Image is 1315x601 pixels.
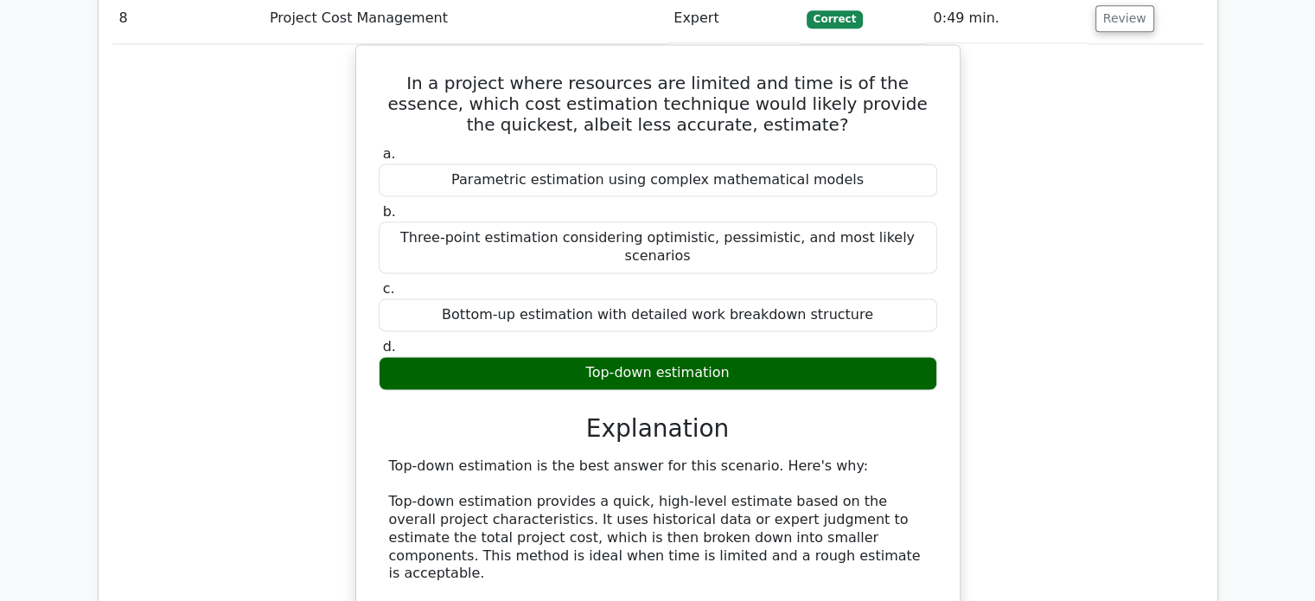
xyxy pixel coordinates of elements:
button: Review [1095,5,1154,32]
h5: In a project where resources are limited and time is of the essence, which cost estimation techni... [377,73,939,135]
h3: Explanation [389,414,927,444]
div: Top-down estimation [379,356,937,390]
span: c. [383,280,395,297]
div: Three-point estimation considering optimistic, pessimistic, and most likely scenarios [379,221,937,273]
span: Correct [807,10,863,28]
span: b. [383,203,396,220]
span: a. [383,145,396,162]
div: Bottom-up estimation with detailed work breakdown structure [379,298,937,332]
span: d. [383,338,396,355]
div: Parametric estimation using complex mathematical models [379,163,937,197]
